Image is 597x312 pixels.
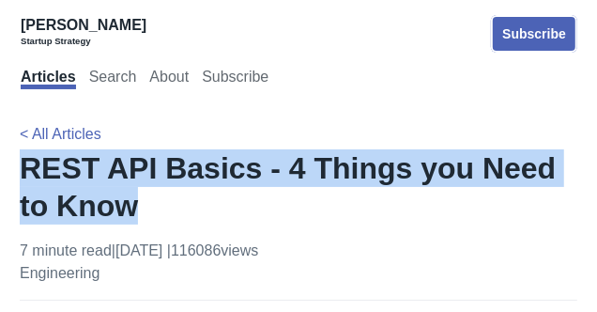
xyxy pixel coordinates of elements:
a: [PERSON_NAME]Startup Strategy [21,12,146,47]
span: | 116086 views [167,242,259,258]
span: [PERSON_NAME] [21,17,146,33]
a: engineering [20,265,99,281]
a: About [149,69,189,89]
h1: REST API Basics - 4 Things you Need to Know [20,149,577,225]
a: Subscribe [491,15,577,53]
a: Subscribe [202,69,268,89]
a: Search [89,69,137,89]
a: Articles [21,69,76,89]
a: < All Articles [20,126,101,142]
div: Startup Strategy [21,36,146,47]
p: 7 minute read | [DATE] [20,240,258,285]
